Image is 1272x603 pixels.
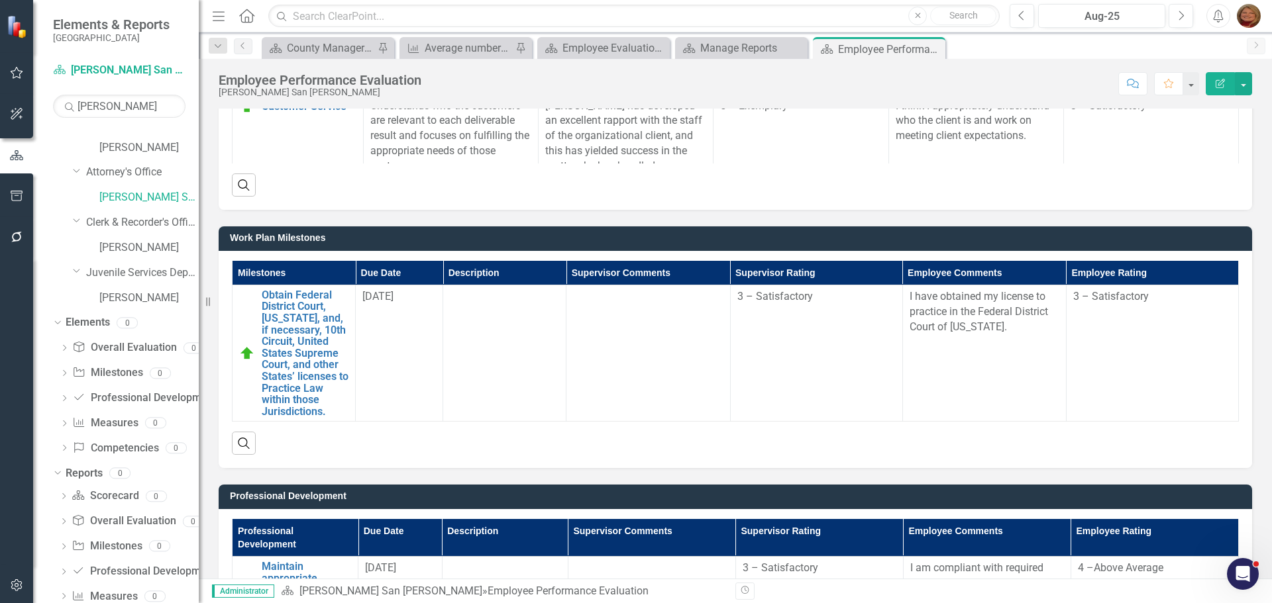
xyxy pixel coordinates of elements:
[262,289,348,418] a: Obtain Federal District Court, [US_STATE], and, if necessary, 10th Circuit, United States Supreme...
[144,590,166,602] div: 0
[146,490,167,502] div: 0
[1043,9,1161,24] div: Aug-25
[99,190,199,205] a: [PERSON_NAME] San [PERSON_NAME]
[1066,285,1238,422] td: Double-Click to Edit
[1063,94,1238,178] td: Double-Click to Edit
[1237,4,1261,28] img: Katherine Haase
[239,346,255,361] img: On Target
[183,516,204,527] div: 0
[425,40,512,56] div: Average number of days for BOCC minutes to be approved by the BOCC and made available to the public.
[1073,290,1149,302] span: 3 – Satisfactory
[720,99,788,112] span: 5 – Exemplary
[363,94,538,178] td: Double-Click to Edit
[566,285,730,422] td: Double-Click to Edit
[700,40,804,56] div: Manage Reports
[150,367,171,379] div: 0
[219,73,421,87] div: Employee Performance Evaluation
[838,41,942,58] div: Employee Performance Evaluation
[72,514,176,529] a: Overall Evaluation
[545,99,706,174] p: [PERSON_NAME] has developed an excellent rapport with the staff of the organizational client, and...
[233,285,356,422] td: Double-Click to Edit Right Click for Context Menu
[488,584,649,597] div: Employee Performance Evaluation
[562,40,666,56] div: Employee Evaluation Navigation
[184,342,205,353] div: 0
[53,63,185,78] a: [PERSON_NAME] San [PERSON_NAME]
[714,94,888,178] td: Double-Click to Edit
[888,94,1063,178] td: Double-Click to Edit
[99,291,199,306] a: [PERSON_NAME]
[370,99,531,174] p: Understands who the customers are relevant to each deliverable result and focuses on fulfilling t...
[910,289,1059,335] p: I have obtained my license to practice in the Federal District Court of [US_STATE].
[281,584,725,599] div: »
[99,140,199,156] a: [PERSON_NAME]
[539,94,714,178] td: Double-Click to Edit
[262,101,356,113] a: Customer Service
[86,265,199,281] a: Juvenile Services Department
[230,491,1245,501] h3: Professional Development
[212,584,274,598] span: Administrator
[1071,99,1146,112] span: 3 – Satisfactory
[72,441,158,456] a: Competencies
[403,40,512,56] a: Average number of days for BOCC minutes to be approved by the BOCC and made available to the public.
[66,315,110,330] a: Elements
[72,488,138,504] a: Scorecard
[268,5,1000,28] input: Search ClearPoint...
[230,233,1245,243] h3: Work Plan Milestones
[541,40,666,56] a: Employee Evaluation Navigation
[72,365,142,381] a: Milestones
[287,40,374,56] div: County Manager's Office
[99,240,199,255] a: [PERSON_NAME]
[166,442,187,453] div: 0
[362,290,394,302] span: [DATE]
[930,7,996,25] button: Search
[86,215,199,230] a: Clerk & Recorder's Office
[443,285,566,422] td: Double-Click to Edit
[72,564,215,579] a: Professional Development
[117,317,138,328] div: 0
[219,87,421,97] div: [PERSON_NAME] San [PERSON_NAME]
[53,32,170,43] small: [GEOGRAPHIC_DATA]
[730,285,902,422] td: Double-Click to Edit
[1038,4,1165,28] button: Aug-25
[72,340,176,355] a: Overall Evaluation
[365,561,396,574] span: [DATE]
[356,285,443,422] td: Double-Click to Edit
[902,285,1066,422] td: Double-Click to Edit
[145,418,166,429] div: 0
[66,466,103,481] a: Reports
[743,561,818,574] span: 3 – Satisfactory
[53,17,170,32] span: Elements & Reports
[109,467,131,479] div: 0
[265,40,374,56] a: County Manager's Office
[233,94,364,178] td: Double-Click to Edit Right Click for Context Menu
[949,10,978,21] span: Search
[72,539,142,554] a: Milestones
[72,391,216,406] a: Professional Development
[1078,561,1163,574] span: 4 –Above Average
[896,99,1057,144] p: I think I appropriately understand who the client is and work on meeting client expectations.
[678,40,804,56] a: Manage Reports
[149,541,170,552] div: 0
[7,15,30,38] img: ClearPoint Strategy
[737,290,813,302] span: 3 – Satisfactory
[299,584,482,597] a: [PERSON_NAME] San [PERSON_NAME]
[86,165,199,180] a: Attorney's Office
[1227,558,1259,590] iframe: Intercom live chat
[72,416,138,431] a: Measures
[53,95,185,118] input: Search Below...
